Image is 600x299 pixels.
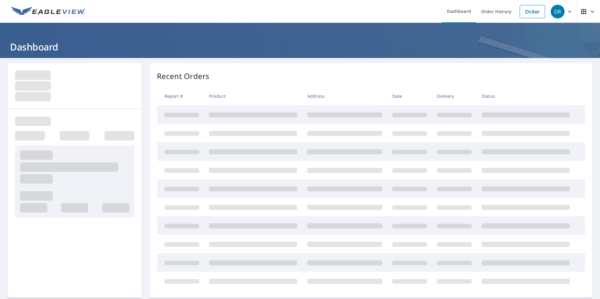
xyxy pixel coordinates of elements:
th: Status [477,87,575,105]
th: Date [387,87,432,105]
th: Address [302,87,387,105]
h1: Dashboard [8,40,592,53]
th: Delivery [432,87,477,105]
div: DR [551,5,565,18]
th: Report # [157,87,204,105]
img: EV Logo [11,7,85,16]
a: Order [520,5,545,18]
th: Product [204,87,302,105]
p: Recent Orders [157,71,210,82]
